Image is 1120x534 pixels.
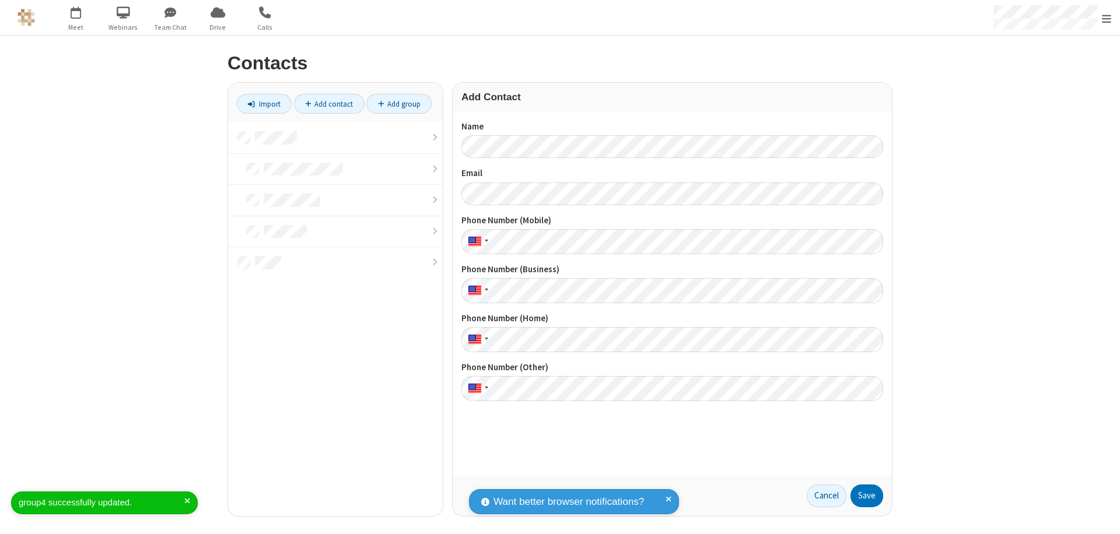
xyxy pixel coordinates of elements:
h2: Contacts [228,53,892,73]
label: Phone Number (Other) [461,361,883,374]
div: United States: + 1 [461,229,492,254]
label: Name [461,120,883,133]
a: Add contact [294,94,365,114]
div: United States: + 1 [461,327,492,352]
span: Want better browser notifications? [494,494,644,510]
a: Import [237,94,292,114]
label: Phone Number (Business) [461,263,883,276]
a: Add group [366,94,432,114]
span: Meet [54,22,98,33]
label: Phone Number (Mobile) [461,214,883,227]
div: United States: + 1 [461,376,492,401]
img: QA Selenium DO NOT DELETE OR CHANGE [17,9,35,26]
a: Cancel [807,484,846,508]
span: Webinars [101,22,145,33]
span: Calls [243,22,287,33]
label: Phone Number (Home) [461,312,883,325]
span: Team Chat [149,22,192,33]
span: Drive [196,22,240,33]
label: Email [461,167,883,180]
h3: Add Contact [461,92,883,103]
button: Save [850,484,883,508]
div: group4 successfully updated. [19,496,184,510]
div: United States: + 1 [461,278,492,303]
